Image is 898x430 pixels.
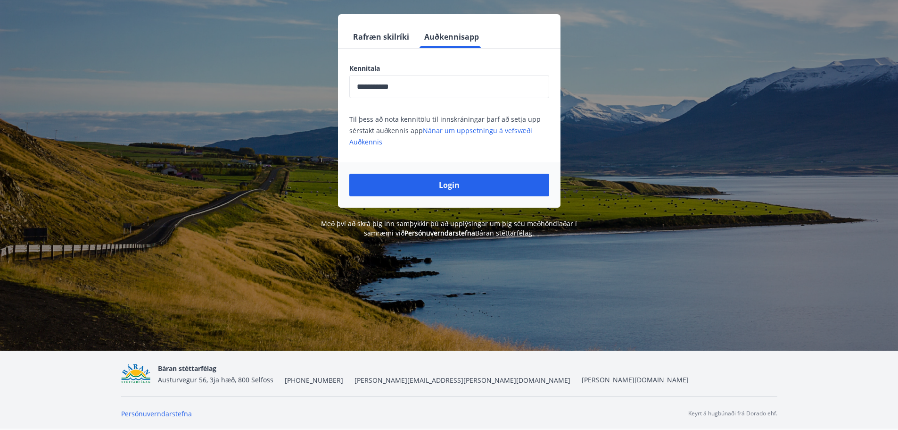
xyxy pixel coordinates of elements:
[349,64,549,73] label: Kennitala
[688,409,777,418] p: Keyrt á hugbúnaði frá Dorado ehf.
[121,364,151,384] img: Bz2lGXKH3FXEIQKvoQ8VL0Fr0uCiWgfgA3I6fSs8.png
[354,376,570,385] span: [PERSON_NAME][EMAIL_ADDRESS][PERSON_NAME][DOMAIN_NAME]
[121,409,192,418] a: Persónuverndarstefna
[158,375,273,384] span: Austurvegur 56, 3ja hæð, 800 Selfoss
[349,25,413,48] button: Rafræn skilríki
[582,375,689,384] a: [PERSON_NAME][DOMAIN_NAME]
[420,25,483,48] button: Auðkennisapp
[349,174,549,196] button: Login
[404,228,475,237] a: Persónuverndarstefna
[349,115,541,146] span: Til þess að nota kennitölu til innskráningar þarf að setja upp sérstakt auðkennis app
[285,376,343,385] span: [PHONE_NUMBER]
[158,364,216,373] span: Báran stéttarfélag
[349,126,532,146] a: Nánar um uppsetningu á vefsvæði Auðkennis
[321,219,577,237] span: Með því að skrá þig inn samþykkir þú að upplýsingar um þig séu meðhöndlaðar í samræmi við Báran s...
